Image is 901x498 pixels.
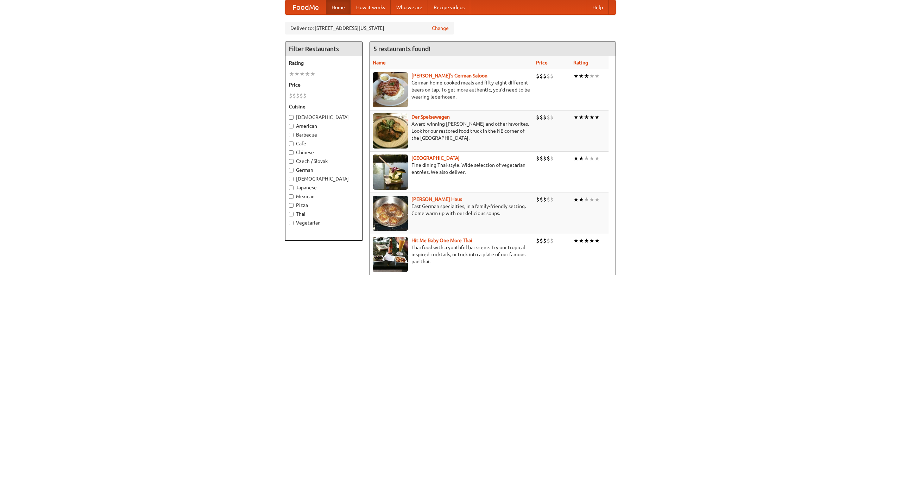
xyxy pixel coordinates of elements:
a: How it works [351,0,391,14]
label: Chinese [289,149,359,156]
input: [DEMOGRAPHIC_DATA] [289,115,294,120]
li: $ [550,113,554,121]
a: Change [432,25,449,32]
a: Name [373,60,386,65]
a: Recipe videos [428,0,470,14]
li: $ [543,72,547,80]
li: $ [536,155,540,162]
label: Mexican [289,193,359,200]
a: FoodMe [285,0,326,14]
li: ★ [300,70,305,78]
li: $ [540,113,543,121]
li: ★ [573,155,579,162]
li: ★ [294,70,300,78]
li: $ [296,92,300,100]
p: German home-cooked meals and fifty-eight different beers on tap. To get more authentic, you'd nee... [373,79,530,100]
li: ★ [573,113,579,121]
li: ★ [589,72,594,80]
li: ★ [594,72,600,80]
h5: Rating [289,59,359,67]
p: Fine dining Thai-style. Wide selection of vegetarian entrées. We also deliver. [373,162,530,176]
label: Czech / Slovak [289,158,359,165]
a: Rating [573,60,588,65]
li: $ [543,237,547,245]
b: Hit Me Baby One More Thai [411,238,472,243]
div: Deliver to: [STREET_ADDRESS][US_STATE] [285,22,454,34]
ng-pluralize: 5 restaurants found! [373,45,430,52]
label: Pizza [289,202,359,209]
li: $ [536,196,540,203]
a: Help [587,0,609,14]
img: kohlhaus.jpg [373,196,408,231]
li: ★ [589,196,594,203]
h5: Price [289,81,359,88]
li: $ [547,237,550,245]
label: Cafe [289,140,359,147]
li: $ [289,92,292,100]
label: Thai [289,210,359,218]
p: East German specialties, in a family-friendly setting. Come warm up with our delicious soups. [373,203,530,217]
input: Thai [289,212,294,216]
a: [GEOGRAPHIC_DATA] [411,155,460,161]
input: Vegetarian [289,221,294,225]
label: Japanese [289,184,359,191]
li: ★ [584,196,589,203]
li: $ [536,72,540,80]
img: speisewagen.jpg [373,113,408,149]
a: Der Speisewagen [411,114,450,120]
a: Price [536,60,548,65]
li: $ [550,196,554,203]
li: ★ [589,237,594,245]
li: ★ [594,155,600,162]
li: ★ [579,155,584,162]
img: babythai.jpg [373,237,408,272]
label: Barbecue [289,131,359,138]
input: Pizza [289,203,294,208]
img: esthers.jpg [373,72,408,107]
li: ★ [579,72,584,80]
li: $ [536,113,540,121]
input: Chinese [289,150,294,155]
li: ★ [310,70,315,78]
li: $ [550,237,554,245]
li: $ [540,72,543,80]
input: German [289,168,294,172]
li: $ [547,72,550,80]
li: $ [547,196,550,203]
li: $ [536,237,540,245]
li: $ [300,92,303,100]
li: ★ [589,155,594,162]
h4: Filter Restaurants [285,42,362,56]
li: $ [303,92,307,100]
input: Mexican [289,194,294,199]
li: ★ [573,237,579,245]
label: Vegetarian [289,219,359,226]
li: ★ [289,70,294,78]
li: ★ [573,196,579,203]
img: satay.jpg [373,155,408,190]
input: American [289,124,294,128]
a: Home [326,0,351,14]
li: ★ [584,155,589,162]
a: [PERSON_NAME] Haus [411,196,462,202]
input: Japanese [289,185,294,190]
h5: Cuisine [289,103,359,110]
li: ★ [584,237,589,245]
p: Award-winning [PERSON_NAME] and other favorites. Look for our restored food truck in the NE corne... [373,120,530,141]
li: ★ [584,113,589,121]
label: American [289,122,359,130]
li: $ [543,196,547,203]
li: ★ [594,196,600,203]
li: $ [550,155,554,162]
li: $ [540,155,543,162]
label: [DEMOGRAPHIC_DATA] [289,114,359,121]
li: $ [292,92,296,100]
li: $ [540,237,543,245]
input: Cafe [289,141,294,146]
input: Barbecue [289,133,294,137]
li: ★ [584,72,589,80]
label: German [289,166,359,174]
li: ★ [594,113,600,121]
li: $ [543,113,547,121]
